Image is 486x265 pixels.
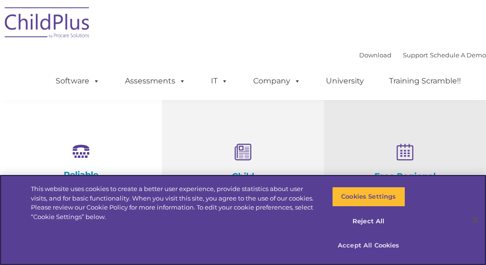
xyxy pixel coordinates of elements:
[332,211,405,231] button: Reject All
[48,170,114,201] h4: Reliable Customer Support
[332,187,405,207] button: Cookies Settings
[403,51,428,59] a: Support
[31,184,317,221] div: This website uses cookies to create a better user experience, provide statistics about user visit...
[332,236,405,256] button: Accept All Cookies
[430,51,486,59] a: Schedule A Demo
[380,72,470,91] a: Training Scramble!!
[115,72,195,91] a: Assessments
[372,171,438,192] h4: Free Regional Meetings
[359,51,486,59] font: |
[46,72,109,91] a: Software
[465,210,486,230] button: Close
[201,72,238,91] a: IT
[359,51,391,59] a: Download
[210,171,276,213] h4: Child Development Assessments in ChildPlus
[244,72,310,91] a: Company
[316,72,373,91] a: University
